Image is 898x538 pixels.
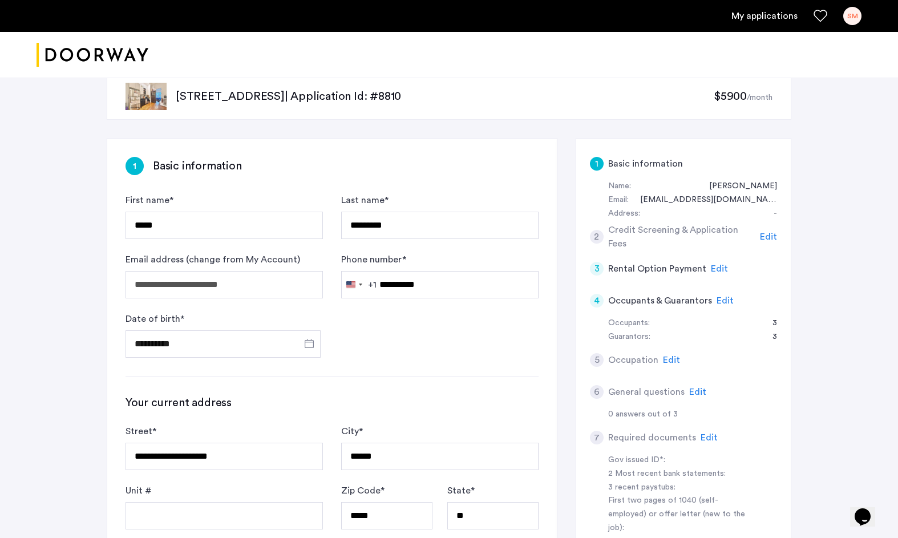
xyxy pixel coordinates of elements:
label: Last name * [341,193,389,207]
label: First name * [126,193,173,207]
label: City * [341,424,363,438]
h5: Basic information [608,157,683,171]
h5: Occupation [608,353,658,367]
iframe: chat widget [850,492,887,527]
h5: General questions [608,385,685,399]
button: Selected country [342,272,377,298]
sub: /month [747,94,772,102]
div: - [762,207,777,221]
div: 5 [590,353,604,367]
span: Edit [760,232,777,241]
div: 3 [761,317,777,330]
div: 1 [126,157,144,175]
div: First two pages of 1040 (self-employed) or offer letter (new to the job): [608,494,752,535]
div: Email: [608,193,629,207]
h5: Rental Option Payment [608,262,706,276]
div: Guarantors: [608,330,650,344]
div: +1 [368,278,377,292]
div: 6 [590,385,604,399]
h5: Occupants & Guarantors [608,294,712,308]
span: $5900 [714,91,747,102]
span: Edit [711,264,728,273]
span: Edit [717,296,734,305]
div: 1 [590,157,604,171]
div: 2 [590,230,604,244]
div: 0 answers out of 3 [608,408,777,422]
div: Address: [608,207,640,221]
div: 7 [590,431,604,444]
div: Name: [608,180,631,193]
div: Occupants: [608,317,650,330]
label: Phone number * [341,253,406,266]
label: Unit # [126,484,152,497]
label: Date of birth * [126,312,184,326]
div: 3 [590,262,604,276]
span: Edit [663,355,680,365]
label: Street * [126,424,156,438]
a: Cazamio logo [37,34,148,76]
div: 4 [590,294,604,308]
h5: Credit Screening & Application Fees [608,223,756,250]
span: Edit [701,433,718,442]
div: 3 [761,330,777,344]
a: Favorites [814,9,827,23]
div: Santi Mulukutla [698,180,777,193]
label: State * [447,484,475,497]
button: Open calendar [302,337,316,350]
div: Gov issued ID*: [608,454,752,467]
h3: Basic information [153,158,242,174]
a: My application [731,9,798,23]
h3: Your current address [126,395,539,411]
div: santimulukutla@gmail.com [629,193,777,207]
h5: Required documents [608,431,696,444]
div: 3 recent paystubs: [608,481,752,495]
img: logo [37,34,148,76]
p: [STREET_ADDRESS] | Application Id: #8810 [176,88,714,104]
label: Email address (change from My Account) [126,253,300,266]
div: 2 Most recent bank statements: [608,467,752,481]
div: SM [843,7,861,25]
span: Edit [689,387,706,397]
img: apartment [126,83,167,110]
label: Zip Code * [341,484,385,497]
